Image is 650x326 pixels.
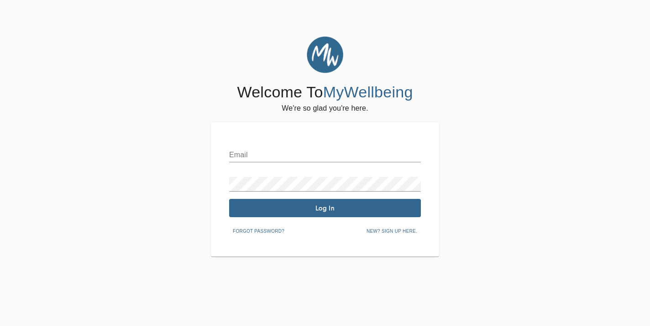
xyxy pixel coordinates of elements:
[237,83,413,102] h4: Welcome To
[307,37,343,73] img: MyWellbeing
[229,199,421,217] button: Log In
[367,227,417,235] span: New? Sign up here.
[229,227,288,234] a: Forgot password?
[229,224,288,238] button: Forgot password?
[323,83,413,101] span: MyWellbeing
[233,227,284,235] span: Forgot password?
[363,224,421,238] button: New? Sign up here.
[282,102,368,115] h6: We're so glad you're here.
[233,204,417,213] span: Log In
